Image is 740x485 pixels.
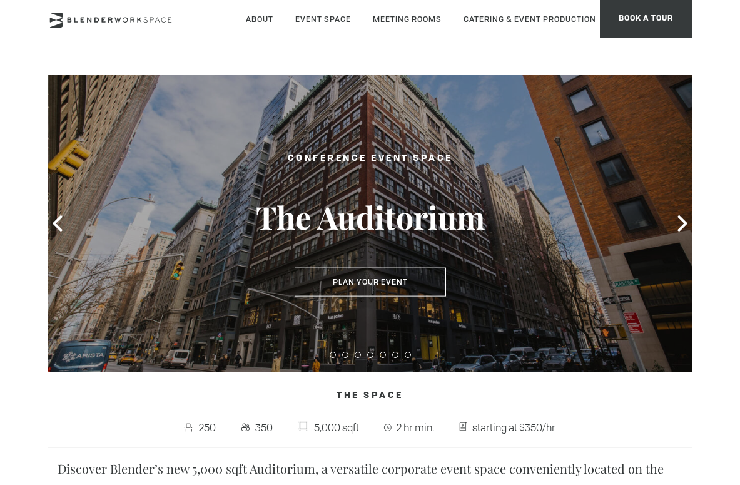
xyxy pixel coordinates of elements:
[295,268,446,297] button: Plan Your Event
[311,417,362,437] span: 5,000 sqft
[196,417,220,437] span: 250
[469,417,559,437] span: starting at $350/hr
[252,417,276,437] span: 350
[226,151,514,166] h2: Conference Event Space
[393,417,437,437] span: 2 hr min.
[48,384,692,407] h4: The Space
[226,198,514,237] h3: The Auditorium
